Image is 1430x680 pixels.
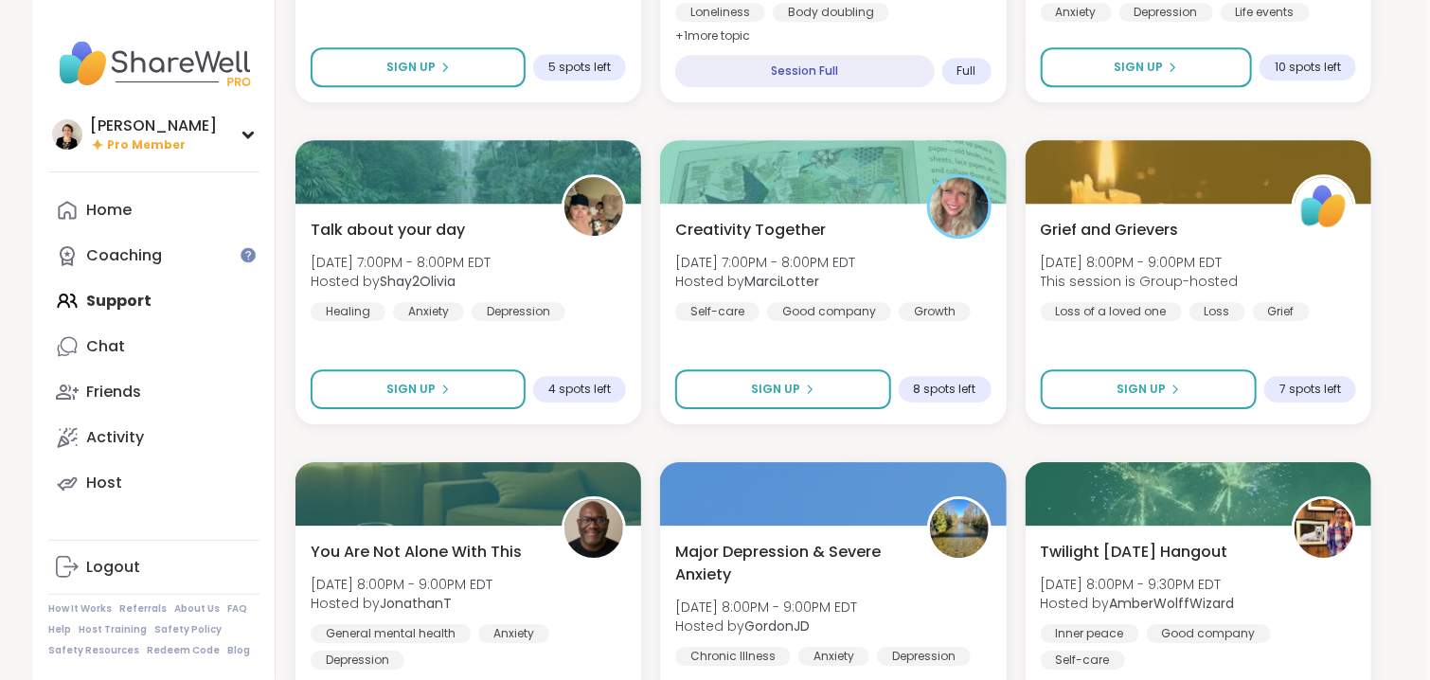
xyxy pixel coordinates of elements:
div: Logout [86,557,140,578]
a: Host [48,460,259,506]
span: Hosted by [675,617,857,635]
div: Chronic Illness [675,647,791,666]
div: General mental health [311,624,471,643]
a: Home [48,188,259,233]
span: 8 spots left [914,382,976,397]
span: [DATE] 8:00PM - 9:00PM EDT [1041,253,1239,272]
span: 10 spots left [1275,60,1341,75]
b: MarciLotter [744,272,819,291]
div: Life events [1221,3,1310,22]
a: About Us [174,602,220,616]
img: ShareWell Nav Logo [48,30,259,97]
span: Sign Up [1114,59,1163,76]
span: 5 spots left [548,60,611,75]
div: Self-care [1041,651,1125,670]
a: Host Training [79,623,147,636]
img: Shay2Olivia [564,177,623,236]
div: Body doubling [773,3,889,22]
button: Sign Up [1041,369,1257,409]
span: Sign Up [751,381,800,398]
span: Creativity Together [675,219,826,242]
b: AmberWolffWizard [1110,594,1235,613]
a: Logout [48,545,259,590]
div: Depression [1119,3,1213,22]
a: Safety Resources [48,644,139,657]
a: Blog [227,644,250,657]
a: Safety Policy [154,623,222,636]
div: Coaching [86,245,162,266]
iframe: Spotlight [241,247,256,262]
div: Loss [1189,302,1245,321]
div: Grief [1253,302,1310,321]
div: Session Full [675,55,934,87]
img: GordonJD [930,499,989,558]
span: [DATE] 8:00PM - 9:30PM EDT [1041,575,1235,594]
div: Self-care [675,302,760,321]
span: [DATE] 7:00PM - 8:00PM EDT [675,253,855,272]
span: Grief and Grievers [1041,219,1179,242]
img: ShareWell [1295,177,1353,236]
div: Good company [1147,624,1271,643]
span: Talk about your day [311,219,465,242]
div: Loneliness [675,3,765,22]
span: You Are Not Alone With This [311,541,522,564]
div: [PERSON_NAME] [90,116,217,136]
a: Coaching [48,233,259,278]
span: 7 spots left [1279,382,1341,397]
img: MarciLotter [930,177,989,236]
span: Sign Up [386,59,436,76]
div: Depression [877,647,971,666]
div: Depression [472,302,565,321]
span: Hosted by [311,594,492,613]
span: Full [957,63,976,79]
div: Chat [86,336,125,357]
button: Sign Up [1041,47,1252,87]
a: Activity [48,415,259,460]
b: Shay2Olivia [380,272,456,291]
a: Redeem Code [147,644,220,657]
span: Major Depression & Severe Anxiety [675,541,905,586]
img: JonathanT [564,499,623,558]
div: Activity [86,427,144,448]
a: Chat [48,324,259,369]
div: Anxiety [798,647,869,666]
div: Anxiety [478,624,549,643]
a: Help [48,623,71,636]
div: Home [86,200,132,221]
div: Healing [311,302,385,321]
span: 4 spots left [548,382,611,397]
b: GordonJD [744,617,810,635]
a: How It Works [48,602,112,616]
span: This session is Group-hosted [1041,272,1239,291]
img: Jenne [52,119,82,150]
a: Friends [48,369,259,415]
span: Pro Member [107,137,186,153]
div: Host [86,473,122,493]
span: Sign Up [386,381,436,398]
span: [DATE] 7:00PM - 8:00PM EDT [311,253,491,272]
div: Loss of a loved one [1041,302,1182,321]
div: Friends [86,382,141,403]
button: Sign Up [311,369,526,409]
span: Hosted by [675,272,855,291]
span: Sign Up [1117,381,1166,398]
span: Hosted by [311,272,491,291]
div: Anxiety [1041,3,1112,22]
span: [DATE] 8:00PM - 9:00PM EDT [311,575,492,594]
a: Referrals [119,602,167,616]
a: FAQ [227,602,247,616]
img: AmberWolffWizard [1295,499,1353,558]
button: Sign Up [311,47,526,87]
span: Hosted by [1041,594,1235,613]
div: Good company [767,302,891,321]
button: Sign Up [675,369,890,409]
span: [DATE] 8:00PM - 9:00PM EDT [675,598,857,617]
div: Anxiety [393,302,464,321]
div: Inner peace [1041,624,1139,643]
span: Twilight [DATE] Hangout [1041,541,1228,564]
div: Growth [899,302,971,321]
b: JonathanT [380,594,452,613]
div: Depression [311,651,404,670]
